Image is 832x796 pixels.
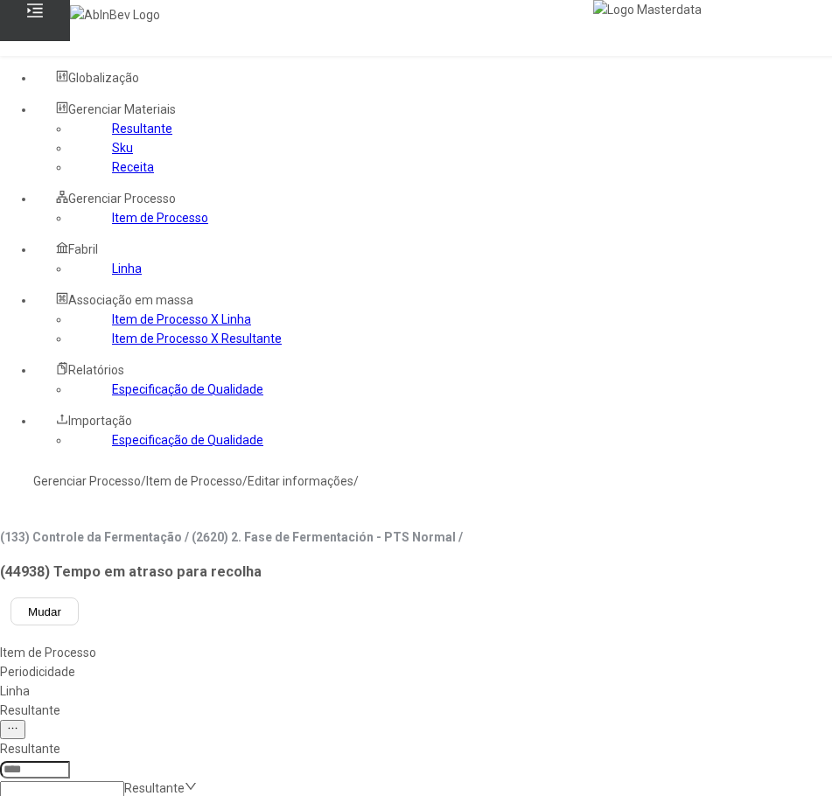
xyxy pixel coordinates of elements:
[112,211,208,225] a: Item de Processo
[112,433,263,447] a: Especificação de Qualidade
[242,474,248,488] nz-breadcrumb-separator: /
[112,160,154,174] a: Receita
[68,242,98,256] span: Fabril
[68,414,132,428] span: Importação
[33,474,141,488] a: Gerenciar Processo
[353,474,359,488] nz-breadcrumb-separator: /
[68,102,176,116] span: Gerenciar Materiais
[68,293,193,307] span: Associação em massa
[141,474,146,488] nz-breadcrumb-separator: /
[70,5,160,24] img: AbInBev Logo
[112,332,282,346] a: Item de Processo X Resultante
[112,382,263,396] a: Especificação de Qualidade
[124,781,185,795] nz-select-placeholder: Resultante
[146,474,242,488] a: Item de Processo
[248,474,353,488] a: Editar informações
[112,312,251,326] a: Item de Processo X Linha
[112,141,133,155] a: Sku
[28,605,61,618] span: Mudar
[112,262,142,276] a: Linha
[68,363,124,377] span: Relatórios
[10,597,79,625] button: Mudar
[112,122,172,136] a: Resultante
[68,71,139,85] span: Globalização
[68,192,176,206] span: Gerenciar Processo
